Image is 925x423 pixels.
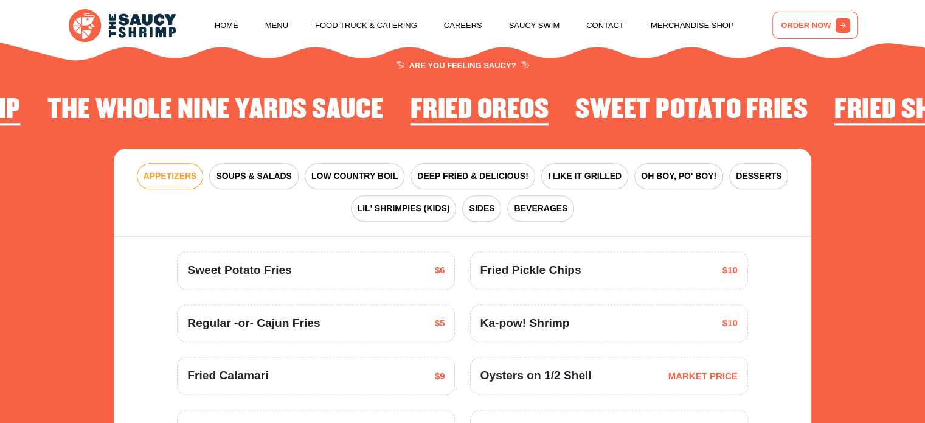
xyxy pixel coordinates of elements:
[265,2,288,49] a: Menu
[417,170,528,183] span: DEEP FRIED & DELICIOUS!
[305,163,404,189] button: LOW COUNTRY BOIL
[351,195,457,222] button: LIL' SHRIMPIES (KIDS)
[187,367,268,385] span: Fried Calamari
[435,369,445,383] span: $9
[144,170,197,183] span: APPETIZERS
[668,369,738,383] span: MARKET PRICE
[209,163,298,189] button: SOUPS & SALADS
[215,2,238,49] a: Home
[469,202,494,215] span: SIDES
[509,2,560,49] a: Saucy Swim
[444,2,482,49] a: Careers
[514,202,567,215] span: BEVERAGES
[772,12,858,39] a: ORDER NOW
[396,61,528,69] span: ARE YOU FEELING SAUCY?
[575,95,808,129] li: 4 of 4
[187,262,291,279] span: Sweet Potato Fries
[480,315,569,332] span: Ka-pow! Shrimp
[47,95,384,125] h2: The Whole Nine Yards Sauce
[722,316,738,330] span: $10
[311,170,398,183] span: LOW COUNTRY BOIL
[315,2,417,49] a: Food Truck & Catering
[480,367,591,385] span: Oysters on 1/2 Shell
[216,170,291,183] span: SOUPS & SALADS
[411,95,549,125] h2: Fried Oreos
[411,95,549,129] li: 3 of 4
[47,95,384,129] li: 2 of 4
[634,163,723,189] button: OH BOY, PO' BOY!
[722,264,738,278] span: $10
[548,170,622,183] span: I LIKE IT GRILLED
[137,163,204,189] button: APPETIZERS
[435,316,445,330] span: $5
[736,170,781,183] span: DESSERTS
[69,9,176,41] img: logo
[435,264,445,278] span: $6
[641,170,716,183] span: OH BOY, PO' BOY!
[187,315,320,332] span: Regular -or- Cajun Fries
[586,2,624,49] a: Contact
[507,195,574,222] button: BEVERAGES
[480,262,581,279] span: Fried Pickle Chips
[651,2,734,49] a: Merchandise Shop
[411,163,535,189] button: DEEP FRIED & DELICIOUS!
[575,95,808,125] h2: Sweet Potato Fries
[462,195,501,222] button: SIDES
[358,202,450,215] span: LIL' SHRIMPIES (KIDS)
[729,163,788,189] button: DESSERTS
[541,163,628,189] button: I LIKE IT GRILLED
